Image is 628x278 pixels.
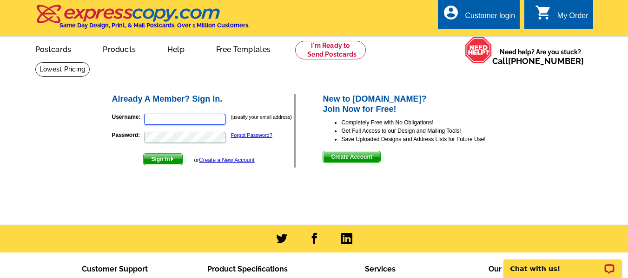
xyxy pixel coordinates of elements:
[535,4,552,21] i: shopping_cart
[82,265,148,273] span: Customer Support
[497,249,628,278] iframe: LiveChat chat widget
[557,12,588,25] div: My Order
[341,127,517,135] li: Get Full Access to our Design and Mailing Tools!
[194,156,254,164] div: or
[25,54,33,61] img: tab_domain_overview_orange.svg
[365,265,396,273] span: Services
[201,38,286,59] a: Free Templates
[199,157,254,163] a: Create a New Account
[323,151,380,163] button: Create Account
[103,55,157,61] div: Keywords by Traffic
[231,132,272,138] a: Forgot Password?
[35,11,250,29] a: Same Day Design, Print, & Mail Postcards. Over 1 Million Customers.
[15,24,22,32] img: website_grey.svg
[143,153,183,165] button: Sign In
[341,135,517,143] li: Save Uploaded Designs and Address Lists for Future Use!
[35,55,83,61] div: Domain Overview
[465,37,492,64] img: help
[88,38,151,59] a: Products
[231,114,292,120] small: (usually your email address)
[323,94,517,114] h2: New to [DOMAIN_NAME]? Join Now for Free!
[492,56,584,66] span: Call
[152,38,199,59] a: Help
[24,24,102,32] div: Domain: [DOMAIN_NAME]
[112,113,143,121] label: Username:
[59,22,250,29] h4: Same Day Design, Print, & Mail Postcards. Over 1 Million Customers.
[112,94,295,104] h2: Already A Member? Sign In.
[144,154,182,165] span: Sign In
[170,157,174,161] img: button-next-arrow-white.png
[323,151,380,162] span: Create Account
[489,265,538,273] span: Our Company
[465,12,515,25] div: Customer login
[443,4,459,21] i: account_circle
[93,54,100,61] img: tab_keywords_by_traffic_grey.svg
[492,47,588,66] span: Need help? Are you stuck?
[207,265,288,273] span: Product Specifications
[341,118,517,127] li: Completely Free with No Obligations!
[535,10,588,22] a: shopping_cart My Order
[443,10,515,22] a: account_circle Customer login
[508,56,584,66] a: [PHONE_NUMBER]
[20,38,86,59] a: Postcards
[112,131,143,139] label: Password:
